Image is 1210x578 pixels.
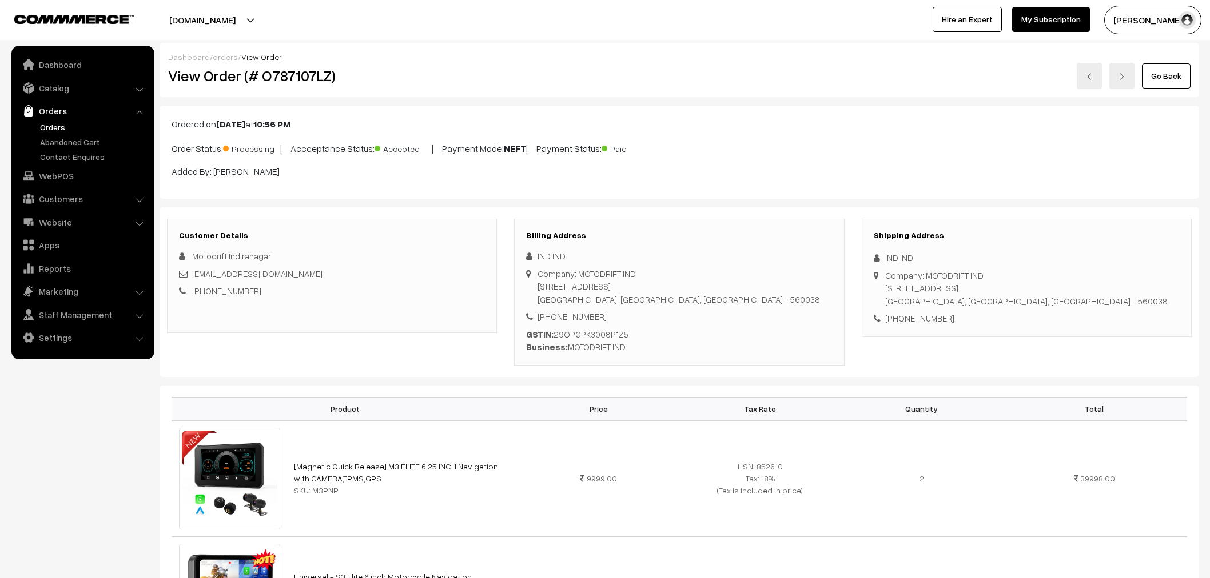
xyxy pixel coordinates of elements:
div: Company: MOTODRIFT IND [STREET_ADDRESS] [GEOGRAPHIC_DATA], [GEOGRAPHIC_DATA], [GEOGRAPHIC_DATA] -... [538,267,820,306]
p: Ordered on at [172,117,1187,131]
a: [PHONE_NUMBER] [192,286,261,296]
img: COMMMERCE [14,15,134,23]
span: 2 [920,473,924,483]
span: Processing [223,140,280,155]
h3: Billing Address [526,231,832,240]
h3: Customer Details [179,231,485,240]
div: / / [168,51,1191,63]
a: Settings [14,327,150,348]
b: NEFT [504,143,526,154]
a: [EMAIL_ADDRESS][DOMAIN_NAME] [192,268,323,279]
span: Motodrift Indiranagar [192,251,271,261]
div: IND IND [874,251,1180,264]
th: Price [518,397,679,420]
a: Website [14,212,150,232]
a: WebPOS [14,166,150,186]
a: Customers [14,188,150,209]
img: user [1179,11,1196,29]
h2: View Order (# O787107LZ) [168,67,497,85]
div: [PHONE_NUMBER] [874,312,1180,325]
button: [DOMAIN_NAME] [129,6,276,34]
span: Paid [602,140,659,155]
th: Total [1002,397,1187,420]
p: Added By: [PERSON_NAME] [172,164,1187,178]
th: Product [172,397,518,420]
a: Hire an Expert [933,7,1002,32]
b: 10:56 PM [253,118,290,130]
div: [PHONE_NUMBER] [526,310,832,323]
img: Untitled design (1).png [179,428,281,529]
a: Abandoned Cart [37,136,150,148]
div: Company: MOTODRIFT IND [STREET_ADDRESS] [GEOGRAPHIC_DATA], [GEOGRAPHIC_DATA], [GEOGRAPHIC_DATA] -... [885,269,1168,308]
img: right-arrow.png [1119,73,1125,80]
span: HSN: 852610 Tax: 18% (Tax is included in price) [717,461,803,495]
th: Tax Rate [679,397,841,420]
th: Quantity [841,397,1002,420]
b: [DATE] [216,118,245,130]
a: Go Back [1142,63,1191,89]
a: Contact Enquires [37,151,150,163]
div: 29OPGPK3008P1Z5 MOTODRIFT IND [526,328,832,354]
a: Dashboard [168,52,210,62]
a: orders [213,52,238,62]
a: Apps [14,235,150,255]
p: Order Status: | Accceptance Status: | Payment Mode: | Payment Status: [172,140,1187,155]
a: Staff Management [14,304,150,325]
a: Dashboard [14,54,150,75]
div: SKU: M3PNP [294,484,511,496]
a: [Magnetic Quick Release] M3 ELITE 6.25 INCH Navigation with CAMERA,TPMS,GPS [294,461,498,483]
span: 19999.00 [580,473,617,483]
a: Orders [37,121,150,133]
span: 39998.00 [1080,473,1115,483]
a: My Subscription [1012,7,1090,32]
span: View Order [241,52,282,62]
a: Marketing [14,281,150,302]
button: [PERSON_NAME] [1104,6,1201,34]
span: Accepted [375,140,432,155]
h3: Shipping Address [874,231,1180,240]
div: IND IND [526,250,832,263]
a: COMMMERCE [14,11,114,25]
a: Reports [14,258,150,279]
a: Orders [14,101,150,121]
a: Catalog [14,78,150,98]
b: GSTIN: [526,329,554,339]
b: Business: [526,342,568,352]
img: left-arrow.png [1086,73,1093,80]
